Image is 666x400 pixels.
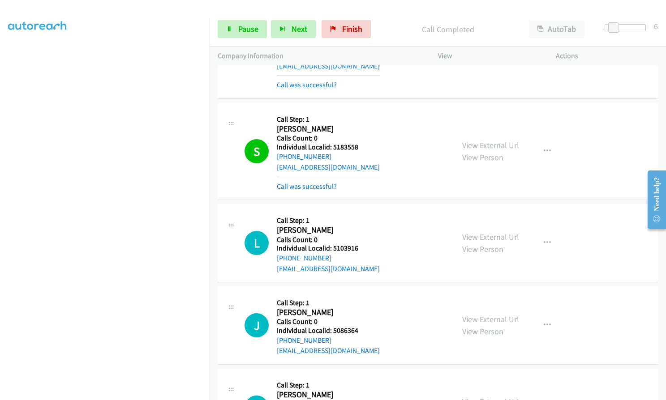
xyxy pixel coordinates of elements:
h2: [PERSON_NAME] [277,225,366,235]
p: Company Information [218,51,422,61]
span: Next [292,24,307,34]
h5: Individual Localid: 5086364 [277,326,380,335]
a: [EMAIL_ADDRESS][DOMAIN_NAME] [277,264,380,273]
p: View [438,51,540,61]
div: 6 [654,20,658,32]
a: [EMAIL_ADDRESS][DOMAIN_NAME] [277,346,380,355]
h2: [PERSON_NAME] [277,124,366,134]
p: Call Completed [383,23,513,35]
a: [PHONE_NUMBER] [277,152,331,161]
a: View Person [462,326,503,336]
h5: Call Step: 1 [277,298,380,307]
a: [PHONE_NUMBER] [277,254,331,262]
a: View External Url [462,314,519,324]
a: Call was successful? [277,182,337,191]
div: The call is yet to be attempted [245,231,269,255]
a: View External Url [462,140,519,150]
h5: Call Step: 1 [277,115,380,124]
a: [EMAIL_ADDRESS][DOMAIN_NAME] [277,62,380,70]
span: Pause [238,24,258,34]
a: Finish [322,20,371,38]
h1: S [245,139,269,163]
a: [PHONE_NUMBER] [277,336,331,345]
a: Call was successful? [277,81,337,89]
h5: Individual Localid: 5103916 [277,244,380,253]
h1: L [245,231,269,255]
h5: Call Step: 1 [277,381,380,390]
a: Pause [218,20,267,38]
h1: J [245,313,269,337]
a: [EMAIL_ADDRESS][DOMAIN_NAME] [277,163,380,171]
p: Actions [556,51,658,61]
iframe: Resource Center [640,164,666,235]
h5: Calls Count: 0 [277,134,380,143]
a: View Person [462,152,503,162]
button: AutoTab [529,20,584,38]
h5: Calls Count: 0 [277,235,380,244]
button: Next [271,20,316,38]
h5: Calls Count: 0 [277,317,380,326]
a: View Person [462,244,503,254]
span: Finish [342,24,362,34]
h2: [PERSON_NAME] [277,307,366,318]
h5: Call Step: 1 [277,216,380,225]
a: View External Url [462,232,519,242]
h5: Individual Localid: 5183558 [277,143,380,152]
h2: [PERSON_NAME] [277,390,366,400]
